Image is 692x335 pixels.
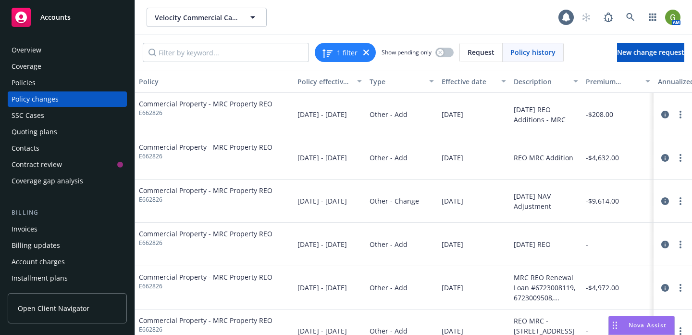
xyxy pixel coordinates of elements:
[297,283,347,293] span: [DATE] - [DATE]
[139,109,272,117] span: E662826
[586,77,640,87] div: Premium change
[442,153,463,163] span: [DATE]
[12,108,44,123] div: SSC Cases
[8,157,127,172] a: Contract review
[659,195,671,207] a: circleInformation
[468,47,494,57] span: Request
[370,77,423,87] div: Type
[514,272,578,303] div: MRC REO Renewal Loan #6723008119, 6723009508, 6723017633
[577,8,596,27] a: Start snowing
[12,59,41,74] div: Coverage
[370,196,419,206] span: Other - Change
[297,239,347,249] span: [DATE] - [DATE]
[510,70,582,93] button: Description
[139,315,272,325] span: Commercial Property - MRC Property REO
[143,43,309,62] input: Filter by keyword...
[139,282,272,291] span: E662826
[40,13,71,21] span: Accounts
[665,10,680,25] img: photo
[442,196,463,206] span: [DATE]
[629,321,667,329] span: Nova Assist
[659,239,671,250] a: circleInformation
[510,47,556,57] span: Policy history
[675,109,686,120] a: more
[675,282,686,294] a: more
[8,141,127,156] a: Contacts
[659,109,671,120] a: circleInformation
[586,153,619,163] span: -$4,632.00
[139,272,272,282] span: Commercial Property - MRC Property REO
[8,173,127,189] a: Coverage gap analysis
[139,185,272,195] span: Commercial Property - MRC Property REO
[139,325,272,334] span: E662826
[586,283,619,293] span: -$4,972.00
[586,239,588,249] span: -
[139,152,272,161] span: E662826
[12,75,36,90] div: Policies
[139,77,290,87] div: Policy
[139,239,272,247] span: E662826
[370,153,408,163] span: Other - Add
[337,48,358,58] span: 1 filter
[18,303,89,313] span: Open Client Navigator
[599,8,618,27] a: Report a Bug
[514,191,578,211] div: [DATE] NAV Adjustment
[659,152,671,164] a: circleInformation
[8,75,127,90] a: Policies
[147,8,267,27] button: Velocity Commercial Capital
[12,157,62,172] div: Contract review
[442,109,463,119] span: [DATE]
[8,91,127,107] a: Policy changes
[370,239,408,249] span: Other - Add
[442,77,495,87] div: Effective date
[643,8,662,27] a: Switch app
[139,142,272,152] span: Commercial Property - MRC Property REO
[139,195,272,204] span: E662826
[12,221,37,237] div: Invoices
[442,239,463,249] span: [DATE]
[514,153,573,163] div: REO MRC Addition
[370,283,408,293] span: Other - Add
[297,153,347,163] span: [DATE] - [DATE]
[12,91,59,107] div: Policy changes
[675,195,686,207] a: more
[609,316,621,335] div: Drag to move
[659,282,671,294] a: circleInformation
[514,239,551,249] div: [DATE] REO
[617,43,684,62] a: New change request
[297,77,351,87] div: Policy effective dates
[8,271,127,286] a: Installment plans
[297,196,347,206] span: [DATE] - [DATE]
[8,4,127,31] a: Accounts
[514,77,568,87] div: Description
[675,152,686,164] a: more
[382,48,432,56] span: Show pending only
[12,124,57,140] div: Quoting plans
[8,124,127,140] a: Quoting plans
[438,70,510,93] button: Effective date
[582,70,654,93] button: Premium change
[139,99,272,109] span: Commercial Property - MRC Property REO
[586,109,613,119] span: -$208.00
[370,109,408,119] span: Other - Add
[12,173,83,189] div: Coverage gap analysis
[12,238,60,253] div: Billing updates
[135,70,294,93] button: Policy
[8,208,127,218] div: Billing
[617,48,684,57] span: New change request
[294,70,366,93] button: Policy effective dates
[155,13,238,23] span: Velocity Commercial Capital
[12,254,65,270] div: Account charges
[514,104,578,125] div: [DATE] REO Additions - MRC
[8,221,127,237] a: Invoices
[8,59,127,74] a: Coverage
[442,283,463,293] span: [DATE]
[12,42,41,58] div: Overview
[675,239,686,250] a: more
[8,238,127,253] a: Billing updates
[12,141,39,156] div: Contacts
[8,254,127,270] a: Account charges
[139,229,272,239] span: Commercial Property - MRC Property REO
[366,70,438,93] button: Type
[586,196,619,206] span: -$9,614.00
